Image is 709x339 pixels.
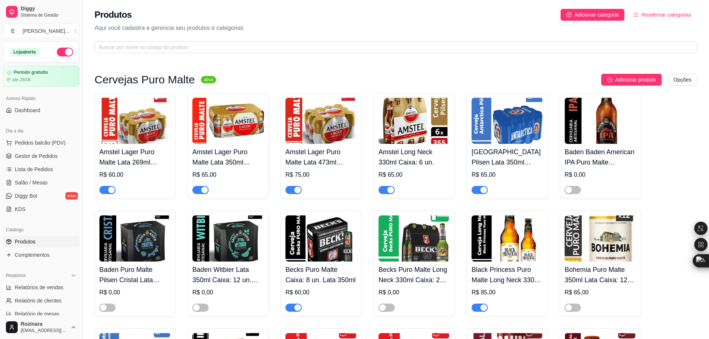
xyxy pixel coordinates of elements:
[3,190,79,202] a: Diggy Botnovo
[99,288,171,297] div: R$ 0,00
[565,215,636,262] img: product-image
[633,12,638,17] span: ordered-list
[192,98,264,144] img: product-image
[566,12,572,17] span: plus-circle
[285,288,357,297] div: R$ 60,00
[3,203,79,215] a: KDS
[472,288,543,297] div: R$ 85,00
[192,170,264,179] div: R$ 65,00
[3,177,79,188] a: Salão / Mesas
[192,288,264,297] div: R$ 0,00
[95,9,132,21] h2: Produtos
[3,224,79,236] div: Catálogo
[379,215,450,262] img: product-image
[15,179,48,186] span: Salão / Mesas
[379,147,450,167] h4: Amstel Long Neck 330ml Caixa: 6 un.
[95,24,697,32] p: Aqui você cadastra e gerencia seu produtos e categorias
[379,98,450,144] img: product-image
[15,205,25,213] span: KDS
[615,76,656,84] span: Adicionar produto
[21,6,76,12] span: Diggy
[21,328,68,333] span: [EMAIL_ADDRESS][DOMAIN_NAME]
[3,66,79,87] a: Período gratuitoaté 28/08
[21,12,76,18] span: Sistema de Gestão
[379,170,450,179] div: R$ 65,00
[15,192,37,200] span: Diggy Bot
[565,147,636,167] h4: Baden Baden American IPA Puro Malte (Maracujá) Garrafa 600ml Caixa: 12 un
[3,3,79,21] a: DiggySistema de Gestão
[12,77,31,83] article: até 28/08
[15,310,59,318] span: Relatório de mesas
[472,170,543,179] div: R$ 65,00
[3,163,79,175] a: Lista de Pedidos
[472,264,543,285] h4: Black Princess Puro Malte Long Neck 330ml Caixa: 12 un.
[668,74,697,86] button: Opções
[3,281,79,293] a: Relatórios de vendas
[99,98,171,144] img: product-image
[9,27,17,35] span: E
[15,139,66,146] span: Pedidos balcão (PDV)
[15,166,53,173] span: Lista de Pedidos
[99,264,171,285] h4: Baden Puro Malte Pilsen Cristal Lata 350ml Caixa: 12 un.
[575,11,619,19] span: Adicionar categoria
[192,147,264,167] h4: Amstel Lager Puro Malte Lata 350ml Caixa: 12 un.
[21,321,68,328] span: Rozinara
[674,76,691,84] span: Opções
[3,295,79,307] a: Relatório de clientes
[15,297,62,304] span: Relatório de clientes
[379,288,450,297] div: R$ 0,00
[3,249,79,261] a: Complementos
[565,98,636,144] img: product-image
[3,104,79,116] a: Dashboard
[3,318,79,336] button: Rozinara[EMAIL_ADDRESS][DOMAIN_NAME]
[3,137,79,149] button: Pedidos balcão (PDV)
[3,125,79,137] div: Dia a dia
[99,43,687,51] input: Buscar por nome ou código do produto
[3,93,79,104] div: Acesso Rápido
[285,264,357,285] h4: Becks Puro Malte Caixa: 8 un. Lata 350ml
[472,98,543,144] img: product-image
[285,215,357,262] img: product-image
[3,236,79,248] a: Produtos
[561,9,625,21] button: Adicionar categoria
[3,150,79,162] a: Gestor de Pedidos
[57,48,73,56] button: Alterar Status
[15,238,35,245] span: Produtos
[472,215,543,262] img: product-image
[472,147,543,167] h4: [GEOGRAPHIC_DATA] Pilsen Lata 350ml Caixa: 12 un.
[95,75,195,84] h3: Cervejas Puro Malte
[6,273,26,279] span: Relatórios
[3,24,79,38] button: Select a team
[379,264,450,285] h4: Becks Puro Malte Long Neck 330ml Caixa: 24 un.
[565,264,636,285] h4: Bohemia Puro Malte 350ml Lata Caixa: 12 un.
[192,264,264,285] h4: Baden Witbier Lata 350ml Caixa: 12 un. (Coentro e [GEOGRAPHIC_DATA])
[565,170,636,179] div: R$ 0,00
[15,107,40,114] span: Dashboard
[3,308,79,320] a: Relatório de mesas
[15,152,58,160] span: Gestor de Pedidos
[23,27,69,35] div: [PERSON_NAME] ...
[627,9,697,21] button: Reodernar categorias
[14,70,48,75] article: Período gratuito
[201,76,216,83] sup: ativa
[607,77,612,82] span: plus-circle
[9,48,40,56] div: Loja aberta
[285,147,357,167] h4: Amstel Lager Puro Malte Lata 473ml Caixa: 12 un.
[192,215,264,262] img: product-image
[565,288,636,297] div: R$ 65,00
[15,251,49,259] span: Complementos
[285,98,357,144] img: product-image
[99,170,171,179] div: R$ 60,00
[99,147,171,167] h4: Amstel Lager Puro Malte Lata 269ml Caixa: 12 un.
[641,11,691,19] span: Reodernar categorias
[285,170,357,179] div: R$ 75,00
[601,74,662,86] button: Adicionar produto
[99,215,171,262] img: product-image
[15,284,64,291] span: Relatórios de vendas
